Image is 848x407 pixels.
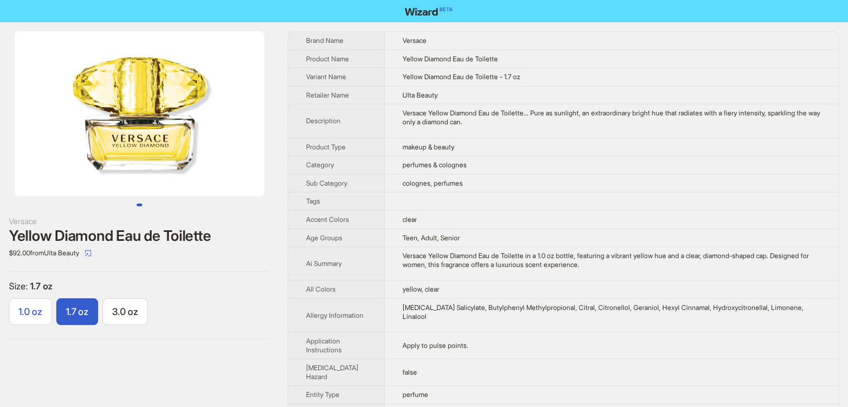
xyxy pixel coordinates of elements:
[403,368,417,376] span: false
[9,227,270,244] div: Yellow Diamond Eau de Toilette
[56,298,98,325] label: available
[306,285,336,293] span: All Colors
[306,390,340,399] span: Entity Type
[306,197,320,205] span: Tags
[306,311,364,319] span: Allergy Information
[306,55,349,63] span: Product Name
[403,251,821,269] div: Versace Yellow Diamond Eau de Toilette in a 1.0 oz bottle, featuring a vibrant yellow hue and a c...
[112,306,138,317] span: 3.0 oz
[30,280,52,292] span: 1.7 oz
[403,179,463,187] span: colognes, perfumes
[9,215,270,227] div: Versace
[9,298,52,325] label: available
[403,161,467,169] span: perfumes & colognes
[306,215,349,224] span: Accent Colors
[306,36,343,45] span: Brand Name
[85,250,91,256] span: select
[403,285,439,293] span: yellow, clear
[403,55,498,63] span: Yellow Diamond Eau de Toilette
[403,143,454,151] span: makeup & beauty
[9,244,270,262] div: $92.00 from Ulta Beauty
[137,203,142,206] button: Go to slide 1
[403,109,821,126] div: Versace Yellow Diamond Eau de Toilette... Pure as sunlight, an extraordinary bright hue that radi...
[66,306,89,317] span: 1.7 oz
[403,215,417,224] span: clear
[403,234,460,242] span: Teen, Adult, Senior
[403,91,438,99] span: Ulta Beauty
[403,390,428,399] span: perfume
[306,72,346,81] span: Variant Name
[306,91,349,99] span: Retailer Name
[9,280,30,292] span: Size :
[403,341,468,350] span: Apply to pulse points.
[306,179,347,187] span: Sub Category
[306,117,341,125] span: Description
[103,298,148,325] label: available
[18,306,42,317] span: 1.0 oz
[403,72,520,81] span: Yellow Diamond Eau de Toilette - 1.7 oz
[306,259,342,268] span: Ai Summary
[403,36,427,45] span: Versace
[306,161,334,169] span: Category
[403,303,821,321] div: Benzyl Salicylate, Butylphenyl Methylpropional, Citral, Citronellol, Geraniol, Hexyl Cinnamal, Hy...
[306,143,346,151] span: Product Type
[306,234,342,242] span: Age Groups
[14,31,264,196] img: Yellow Diamond Eau de Toilette Yellow Diamond Eau de Toilette - 1.7 oz image 1
[306,364,358,381] span: [MEDICAL_DATA] Hazard
[306,337,342,354] span: Application Instructions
